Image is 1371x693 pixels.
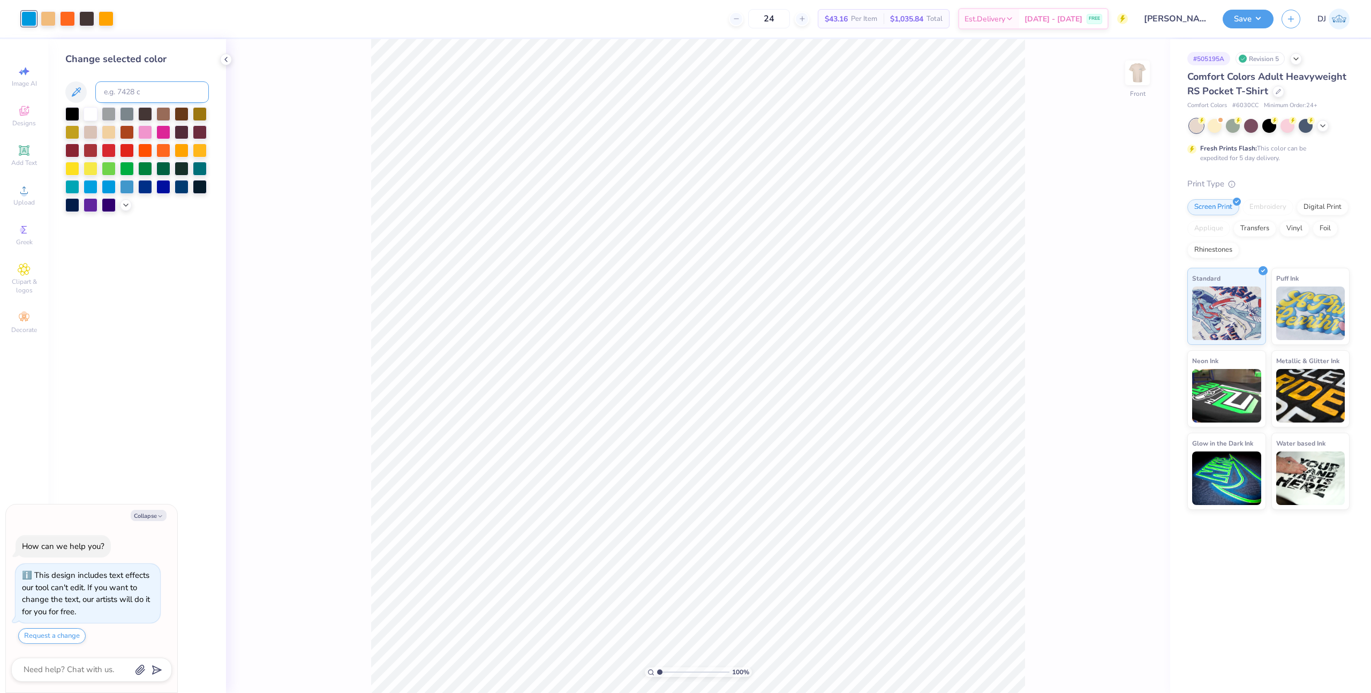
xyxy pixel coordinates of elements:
[11,159,37,167] span: Add Text
[95,81,209,103] input: e.g. 7428 c
[1187,199,1239,215] div: Screen Print
[65,52,209,66] div: Change selected color
[1089,15,1100,22] span: FREE
[1187,101,1227,110] span: Comfort Colors
[1264,101,1317,110] span: Minimum Order: 24 +
[1200,144,1257,153] strong: Fresh Prints Flash:
[1130,89,1146,99] div: Front
[1276,273,1299,284] span: Puff Ink
[1236,52,1285,65] div: Revision 5
[13,198,35,207] span: Upload
[1192,438,1253,449] span: Glow in the Dark Ink
[1187,178,1350,190] div: Print Type
[1317,9,1350,29] a: DJ
[5,277,43,295] span: Clipart & logos
[1276,355,1339,366] span: Metallic & Glitter Ink
[1187,52,1230,65] div: # 505195A
[1313,221,1338,237] div: Foil
[1127,62,1148,84] img: Front
[1136,8,1215,29] input: Untitled Design
[890,13,923,25] span: $1,035.84
[1192,355,1218,366] span: Neon Ink
[825,13,848,25] span: $43.16
[1200,144,1332,163] div: This color can be expedited for 5 day delivery.
[22,570,150,617] div: This design includes text effects our tool can't edit. If you want to change the text, our artist...
[1276,451,1345,505] img: Water based Ink
[1233,221,1276,237] div: Transfers
[1297,199,1349,215] div: Digital Print
[1232,101,1259,110] span: # 6030CC
[1025,13,1082,25] span: [DATE] - [DATE]
[1329,9,1350,29] img: Deep Jujhar Sidhu
[926,13,943,25] span: Total
[1276,369,1345,423] img: Metallic & Glitter Ink
[1276,438,1325,449] span: Water based Ink
[1192,451,1261,505] img: Glow in the Dark Ink
[1242,199,1293,215] div: Embroidery
[1192,369,1261,423] img: Neon Ink
[965,13,1005,25] span: Est. Delivery
[1317,13,1326,25] span: DJ
[1279,221,1309,237] div: Vinyl
[732,667,749,677] span: 100 %
[1187,221,1230,237] div: Applique
[12,119,36,127] span: Designs
[1276,287,1345,340] img: Puff Ink
[11,326,37,334] span: Decorate
[1192,287,1261,340] img: Standard
[1187,242,1239,258] div: Rhinestones
[18,628,86,644] button: Request a change
[131,510,167,521] button: Collapse
[16,238,33,246] span: Greek
[22,541,104,552] div: How can we help you?
[1187,70,1346,97] span: Comfort Colors Adult Heavyweight RS Pocket T-Shirt
[12,79,37,88] span: Image AI
[1223,10,1274,28] button: Save
[1192,273,1221,284] span: Standard
[851,13,877,25] span: Per Item
[748,9,790,28] input: – –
